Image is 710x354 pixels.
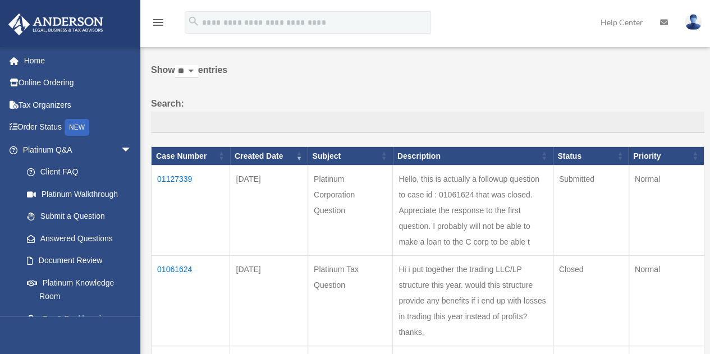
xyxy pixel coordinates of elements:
[8,94,149,116] a: Tax Organizers
[308,165,392,256] td: Platinum Corporation Question
[16,307,143,343] a: Tax & Bookkeeping Packages
[308,256,392,346] td: Platinum Tax Question
[121,139,143,162] span: arrow_drop_down
[393,146,553,165] th: Description: activate to sort column ascending
[16,250,143,272] a: Document Review
[151,62,704,89] label: Show entries
[553,165,629,256] td: Submitted
[151,96,704,133] label: Search:
[230,165,308,256] td: [DATE]
[152,165,230,256] td: 01127339
[16,227,138,250] a: Answered Questions
[175,65,198,78] select: Showentries
[152,146,230,165] th: Case Number: activate to sort column ascending
[308,146,392,165] th: Subject: activate to sort column ascending
[65,119,89,136] div: NEW
[152,256,230,346] td: 01061624
[230,256,308,346] td: [DATE]
[8,49,149,72] a: Home
[16,161,143,183] a: Client FAQ
[5,13,107,35] img: Anderson Advisors Platinum Portal
[16,205,143,228] a: Submit a Question
[629,165,704,256] td: Normal
[553,146,629,165] th: Status: activate to sort column ascending
[8,139,143,161] a: Platinum Q&Aarrow_drop_down
[8,116,149,139] a: Order StatusNEW
[553,256,629,346] td: Closed
[187,15,200,27] i: search
[393,165,553,256] td: Hello, this is actually a followup question to case id : 01061624 that was closed. Appreciate the...
[230,146,308,165] th: Created Date: activate to sort column ascending
[393,256,553,346] td: Hi i put together the trading LLC/LP structure this year. would this structure provide any benefi...
[152,16,165,29] i: menu
[629,146,704,165] th: Priority: activate to sort column ascending
[16,272,143,307] a: Platinum Knowledge Room
[629,256,704,346] td: Normal
[685,14,702,30] img: User Pic
[152,20,165,29] a: menu
[151,112,704,133] input: Search:
[16,183,143,205] a: Platinum Walkthrough
[8,72,149,94] a: Online Ordering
